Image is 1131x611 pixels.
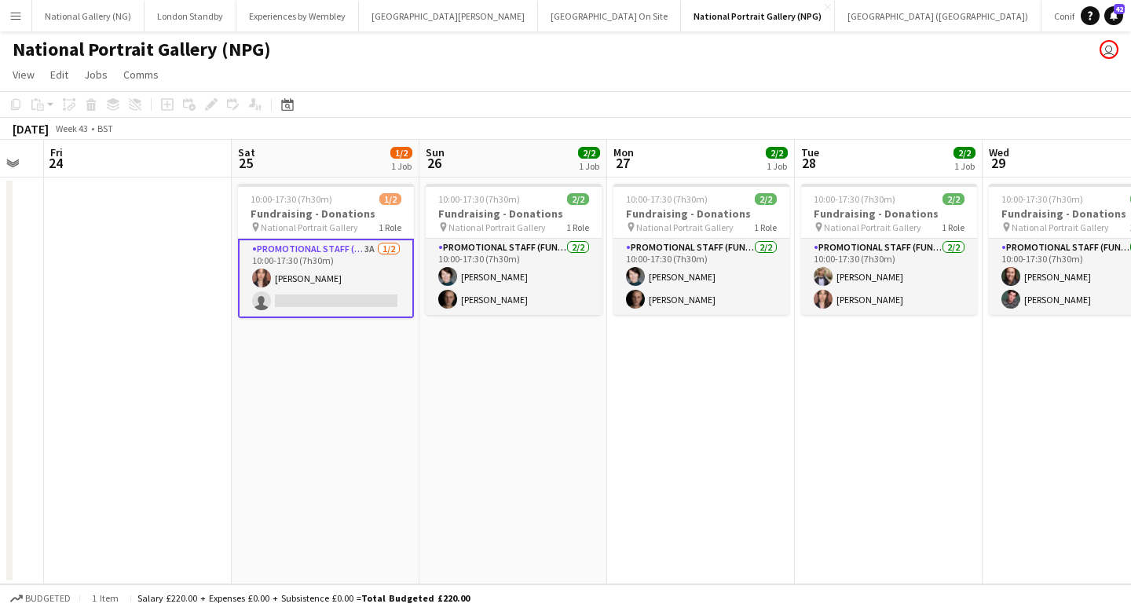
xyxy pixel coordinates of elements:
app-user-avatar: Gus Gordon [1100,40,1118,59]
app-job-card: 10:00-17:30 (7h30m)2/2Fundraising - Donations National Portrait Gallery1 RolePromotional Staff (F... [613,184,789,315]
span: National Portrait Gallery [824,221,921,233]
span: Sun [426,145,445,159]
button: [GEOGRAPHIC_DATA] On Site [538,1,681,31]
button: [GEOGRAPHIC_DATA] ([GEOGRAPHIC_DATA]) [835,1,1041,31]
span: 1/2 [379,193,401,205]
span: 10:00-17:30 (7h30m) [814,193,895,205]
a: Jobs [78,64,114,85]
span: 24 [48,154,63,172]
app-card-role: Promotional Staff (Fundraiser)3A1/210:00-17:30 (7h30m)[PERSON_NAME] [238,239,414,318]
span: National Portrait Gallery [1012,221,1109,233]
span: Mon [613,145,634,159]
app-job-card: 10:00-17:30 (7h30m)1/2Fundraising - Donations National Portrait Gallery1 RolePromotional Staff (F... [238,184,414,318]
a: View [6,64,41,85]
app-card-role: Promotional Staff (Fundraiser)2/210:00-17:30 (7h30m)[PERSON_NAME][PERSON_NAME] [426,239,602,315]
span: Fri [50,145,63,159]
span: 2/2 [755,193,777,205]
app-card-role: Promotional Staff (Fundraiser)2/210:00-17:30 (7h30m)[PERSON_NAME][PERSON_NAME] [613,239,789,315]
span: Total Budgeted £220.00 [361,592,470,604]
span: 1 Role [379,221,401,233]
span: 10:00-17:30 (7h30m) [1001,193,1083,205]
span: 10:00-17:30 (7h30m) [438,193,520,205]
h3: Fundraising - Donations [613,207,789,221]
span: 2/2 [567,193,589,205]
h1: National Portrait Gallery (NPG) [13,38,271,61]
div: 1 Job [391,160,412,172]
div: 1 Job [954,160,975,172]
span: Budgeted [25,593,71,604]
span: 1/2 [390,147,412,159]
span: 2/2 [953,147,975,159]
span: National Portrait Gallery [261,221,358,233]
span: 10:00-17:30 (7h30m) [626,193,708,205]
button: [GEOGRAPHIC_DATA][PERSON_NAME] [359,1,538,31]
span: Sat [238,145,255,159]
span: Comms [123,68,159,82]
span: 2/2 [942,193,964,205]
div: 1 Job [767,160,787,172]
span: 1 Role [942,221,964,233]
div: [DATE] [13,121,49,137]
span: View [13,68,35,82]
app-card-role: Promotional Staff (Fundraiser)2/210:00-17:30 (7h30m)[PERSON_NAME][PERSON_NAME] [801,239,977,315]
a: 42 [1104,6,1123,25]
button: Budgeted [8,590,73,607]
button: London Standby [145,1,236,31]
span: National Portrait Gallery [636,221,734,233]
div: 1 Job [579,160,599,172]
span: National Portrait Gallery [448,221,546,233]
div: BST [97,123,113,134]
h3: Fundraising - Donations [426,207,602,221]
button: Experiences by Wembley [236,1,359,31]
span: Jobs [84,68,108,82]
span: 10:00-17:30 (7h30m) [251,193,332,205]
span: 42 [1114,4,1125,14]
span: Edit [50,68,68,82]
span: 26 [423,154,445,172]
span: 1 Role [566,221,589,233]
span: Tue [801,145,819,159]
span: Week 43 [52,123,91,134]
span: 27 [611,154,634,172]
div: Salary £220.00 + Expenses £0.00 + Subsistence £0.00 = [137,592,470,604]
span: 25 [236,154,255,172]
span: 2/2 [578,147,600,159]
h3: Fundraising - Donations [801,207,977,221]
a: Comms [117,64,165,85]
button: National Portrait Gallery (NPG) [681,1,835,31]
span: 1 item [86,592,124,604]
h3: Fundraising - Donations [238,207,414,221]
app-job-card: 10:00-17:30 (7h30m)2/2Fundraising - Donations National Portrait Gallery1 RolePromotional Staff (F... [801,184,977,315]
span: 29 [986,154,1009,172]
span: 2/2 [766,147,788,159]
span: 1 Role [754,221,777,233]
span: 28 [799,154,819,172]
app-job-card: 10:00-17:30 (7h30m)2/2Fundraising - Donations National Portrait Gallery1 RolePromotional Staff (F... [426,184,602,315]
a: Edit [44,64,75,85]
button: National Gallery (NG) [32,1,145,31]
span: Wed [989,145,1009,159]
